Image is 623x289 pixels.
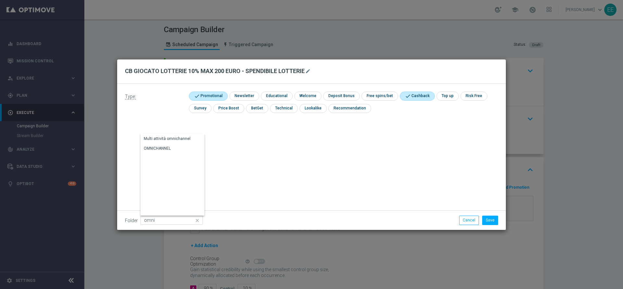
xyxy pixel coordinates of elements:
div: OMNICHANNEL [144,145,171,151]
button: Cancel [459,216,479,225]
input: Quick find [140,216,203,225]
div: Press SPACE to select this row. [140,144,201,154]
div: Press SPACE to select this row. [140,134,201,144]
i: close [194,216,201,225]
div: Multi attività omnichannel [144,136,190,142]
i: mode_edit [305,69,311,74]
label: Folder [125,218,138,223]
button: mode_edit [305,67,313,75]
span: Type: [125,94,136,99]
button: Save [482,216,498,225]
h2: CB GIOCATO LOTTERIE 10% MAX 200 EURO - SPENDIBILE LOTTERIE [125,67,305,75]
